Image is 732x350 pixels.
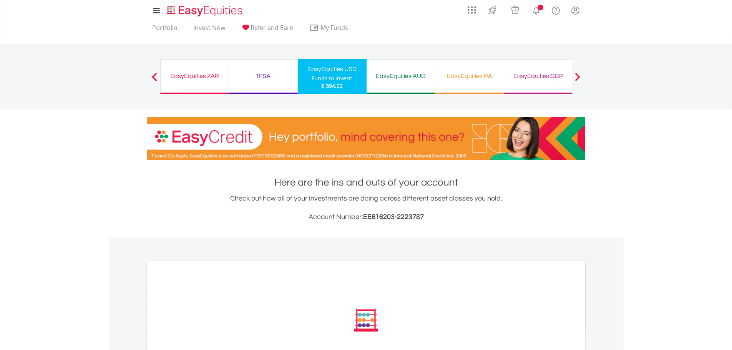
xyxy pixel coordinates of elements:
[147,193,585,222] div: Check out how all of your investments are doing across different asset classes you hold.
[147,76,162,84] button: Previous
[234,71,293,81] div: TFSA
[238,24,297,36] a: Refer and Earn
[251,23,294,32] span: Refer and Earn
[468,6,476,14] img: grid-menu-icon.svg
[371,71,430,81] div: EasyEquities AUD
[149,24,181,36] a: Portfolio
[147,117,585,160] img: EasyCredit Promotion Banner
[321,82,343,90] span: $ 394.22
[504,2,526,16] a: Vouchers
[526,2,546,17] a: Notifications
[546,2,566,17] a: FAQ's and Support
[312,75,352,82] div: Funds to invest:
[165,71,224,81] div: EasyEquities ZAR
[147,212,585,222] h3: Account Number:
[309,23,360,33] span: My Funds
[363,213,424,221] span: EE616203-2223787
[165,5,246,17] img: EasyEquities_Logo.png
[463,2,481,14] a: AppsGrid
[509,71,568,81] div: EasyEquities GBP
[440,71,499,81] div: EasyEquities RA
[147,176,585,189] h1: Here are the ins and outs of your account
[190,24,228,36] a: Invest Now
[509,4,521,16] img: vouchers-v2.svg
[570,76,585,84] button: Next
[566,2,585,19] a: My Profile
[486,4,499,16] img: thrive-v2.svg
[302,64,362,75] div: EasyEquities USD
[164,2,246,17] a: Home page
